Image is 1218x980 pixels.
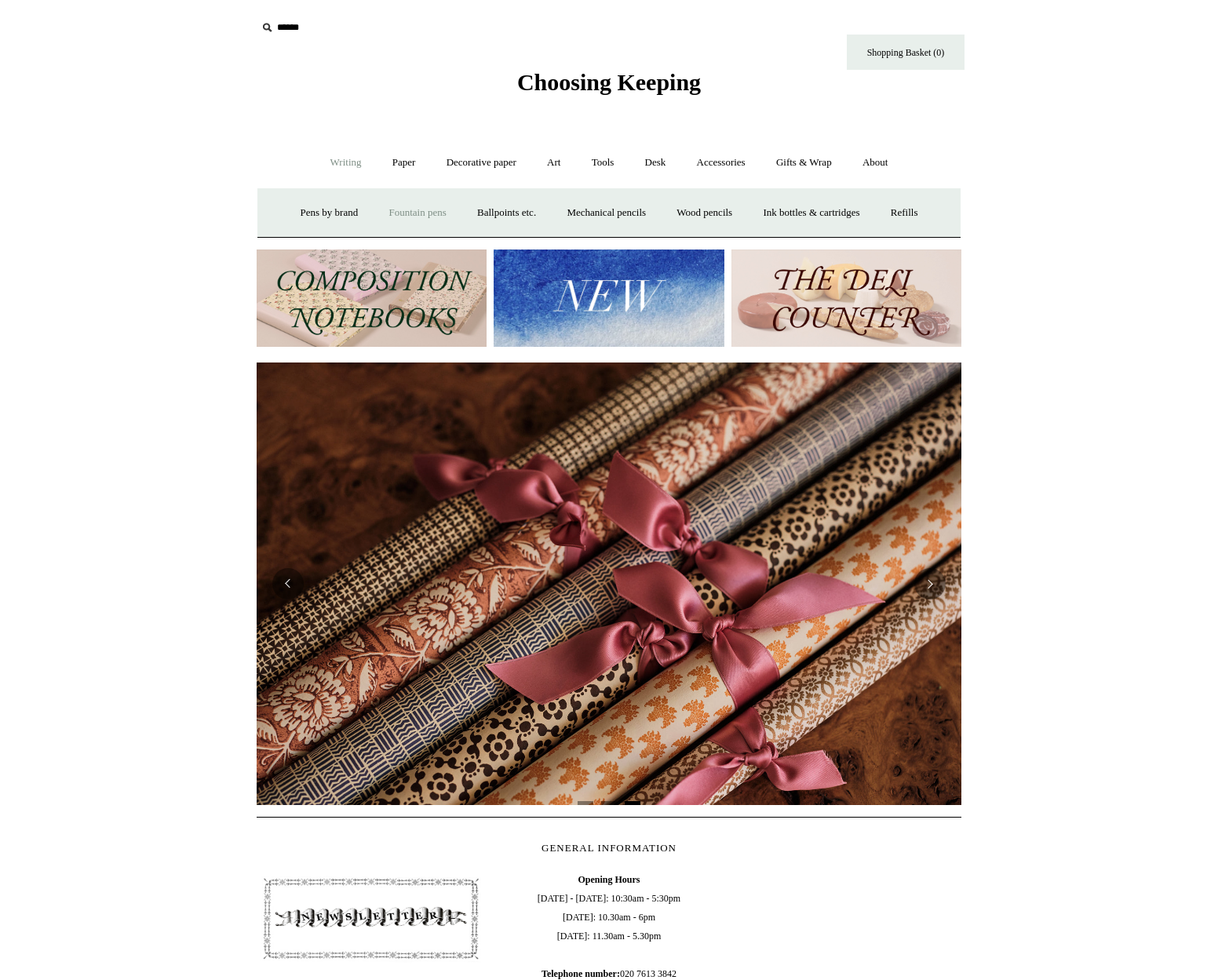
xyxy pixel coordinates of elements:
a: Choosing Keeping [517,82,701,93]
a: Mechanical pencils [552,192,660,234]
a: Wood pencils [662,192,746,234]
a: Tools [578,142,629,184]
b: Telephone number [542,968,620,979]
a: Refills [877,192,932,234]
a: Desk [631,142,680,184]
a: Art [533,142,574,184]
a: Fountain pens [374,192,460,234]
img: The Deli Counter [731,250,961,348]
a: Accessories [683,142,760,184]
button: Page 2 [601,801,617,805]
a: Paper [378,142,430,184]
a: Writing [316,142,376,184]
img: 202302 Composition ledgers.jpg__PID:69722ee6-fa44-49dd-a067-31375e5d54ec [257,250,487,348]
img: New.jpg__PID:f73bdf93-380a-4a35-bcfe-7823039498e1 [494,250,724,348]
a: Ballpoints etc. [463,192,550,234]
button: Page 3 [625,801,640,805]
a: Ink bottles & cartridges [749,192,873,234]
b: Opening Hours [578,874,640,885]
button: Next [914,568,946,599]
a: Pens by brand [286,192,373,234]
span: GENERAL INFORMATION [542,842,676,854]
img: pf-4db91bb9--1305-Newsletter-Button_1200x.jpg [257,870,484,967]
button: Page 1 [578,801,593,805]
span: Choosing Keeping [517,69,701,95]
a: Shopping Basket (0) [847,35,965,70]
a: Decorative paper [432,142,531,184]
button: Previous [272,568,304,599]
a: Gifts & Wrap [762,142,846,184]
a: About [848,142,903,184]
img: Early Bird [257,362,961,805]
b: : [617,968,620,979]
